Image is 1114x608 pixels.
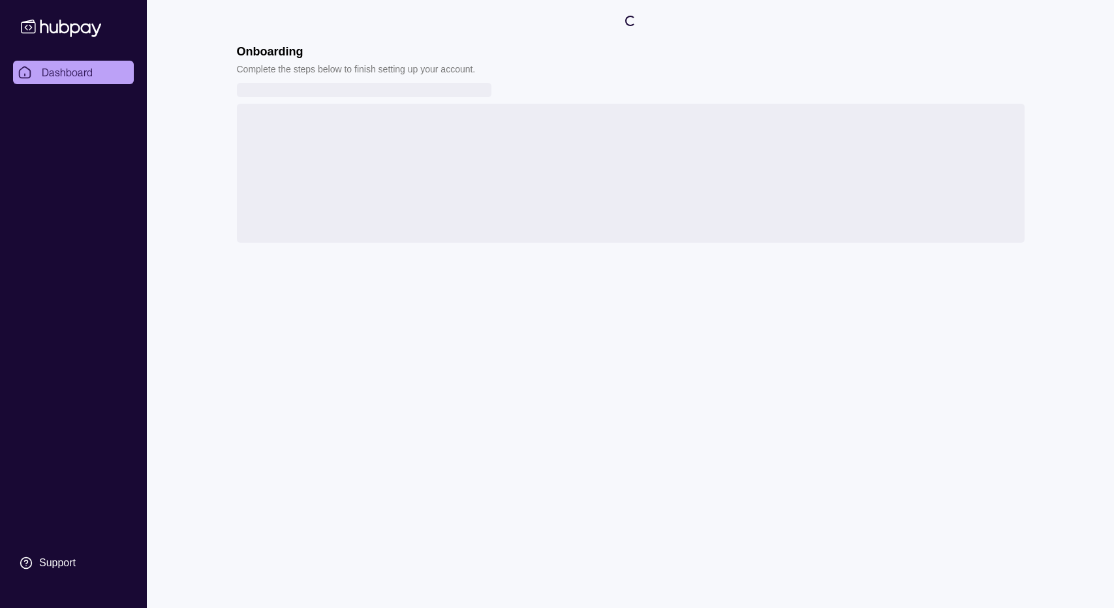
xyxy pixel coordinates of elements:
[237,62,476,76] p: Complete the steps below to finish setting up your account.
[237,44,476,59] h1: Onboarding
[39,556,76,570] div: Support
[13,549,134,577] a: Support
[42,65,93,80] span: Dashboard
[13,61,134,84] a: Dashboard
